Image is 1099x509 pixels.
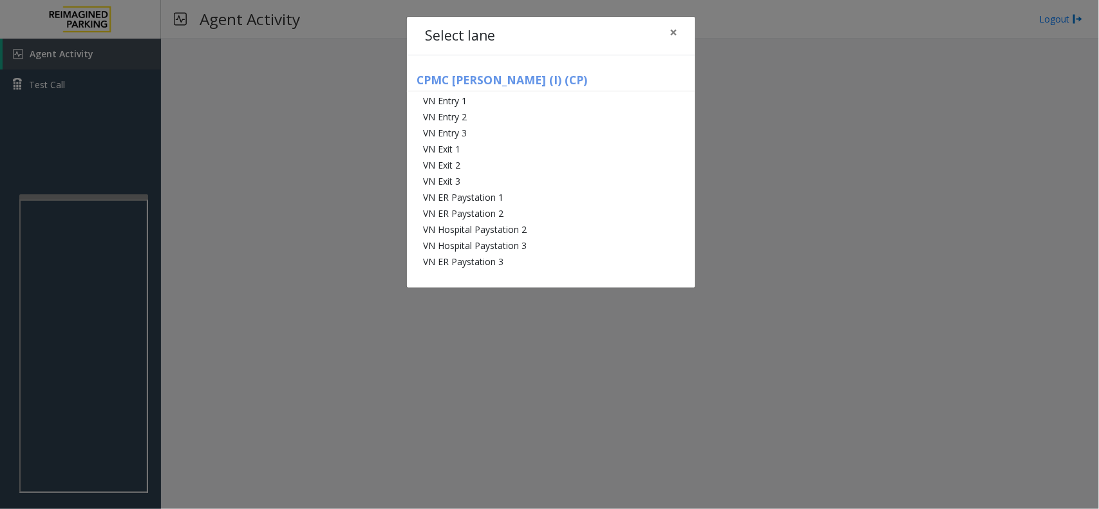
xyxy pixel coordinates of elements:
[407,221,695,237] li: VN Hospital Paystation 2
[407,73,695,91] h5: CPMC [PERSON_NAME] (I) (CP)
[407,125,695,141] li: VN Entry 3
[661,17,686,48] button: Close
[407,205,695,221] li: VN ER Paystation 2
[407,189,695,205] li: VN ER Paystation 1
[407,254,695,270] li: VN ER Paystation 3
[425,26,495,46] h4: Select lane
[407,173,695,189] li: VN Exit 3
[407,93,695,109] li: VN Entry 1
[407,157,695,173] li: VN Exit 2
[670,23,677,41] span: ×
[407,141,695,157] li: VN Exit 1
[407,109,695,125] li: VN Entry 2
[407,237,695,254] li: VN Hospital Paystation 3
